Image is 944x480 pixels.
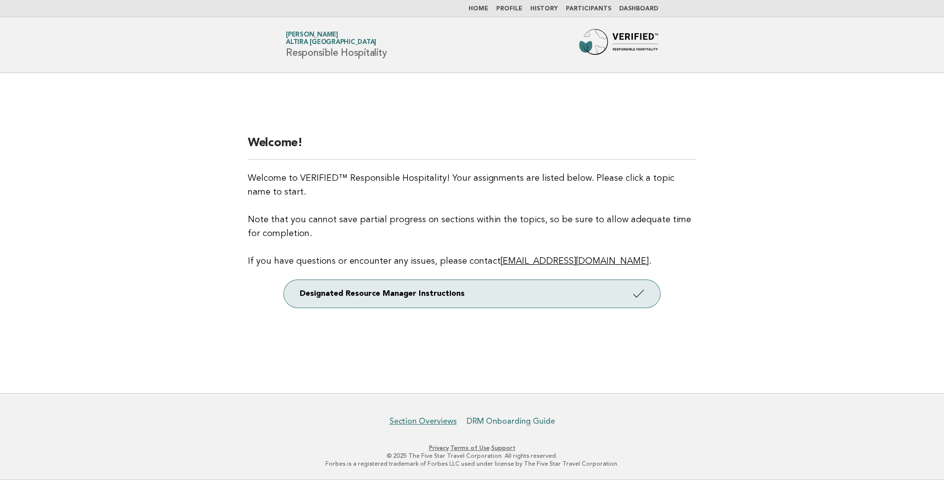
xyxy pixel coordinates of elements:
img: Forbes Travel Guide [579,29,658,61]
a: Support [491,444,515,451]
a: History [530,6,558,12]
p: Welcome to VERIFIED™ Responsible Hospitality! Your assignments are listed below. Please click a t... [248,171,696,268]
span: Altira [GEOGRAPHIC_DATA] [286,40,376,46]
a: [EMAIL_ADDRESS][DOMAIN_NAME] [501,257,649,266]
h1: Responsible Hospitality [286,32,387,58]
a: DRM Onboarding Guide [467,416,555,426]
p: Forbes is a registered trademark of Forbes LLC used under license by The Five Star Travel Corpora... [170,460,774,468]
a: Privacy [429,444,449,451]
a: Profile [496,6,522,12]
h2: Welcome! [248,135,696,160]
a: Participants [566,6,611,12]
a: Home [469,6,488,12]
a: [PERSON_NAME]Altira [GEOGRAPHIC_DATA] [286,32,376,45]
a: Dashboard [619,6,658,12]
a: Designated Resource Manager Instructions [284,280,660,308]
a: Section Overviews [390,416,457,426]
p: · · [170,444,774,452]
a: Terms of Use [450,444,490,451]
p: © 2025 The Five Star Travel Corporation. All rights reserved. [170,452,774,460]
